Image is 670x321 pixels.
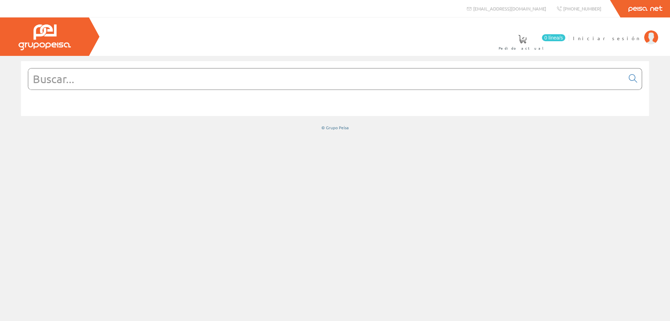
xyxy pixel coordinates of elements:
[542,34,565,41] span: 0 línea/s
[499,45,546,52] span: Pedido actual
[21,125,649,131] div: © Grupo Peisa
[563,6,601,12] span: [PHONE_NUMBER]
[473,6,546,12] span: [EMAIL_ADDRESS][DOMAIN_NAME]
[18,24,71,50] img: Grupo Peisa
[28,68,625,89] input: Buscar...
[573,29,658,36] a: Iniciar sesión
[573,35,641,42] span: Iniciar sesión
